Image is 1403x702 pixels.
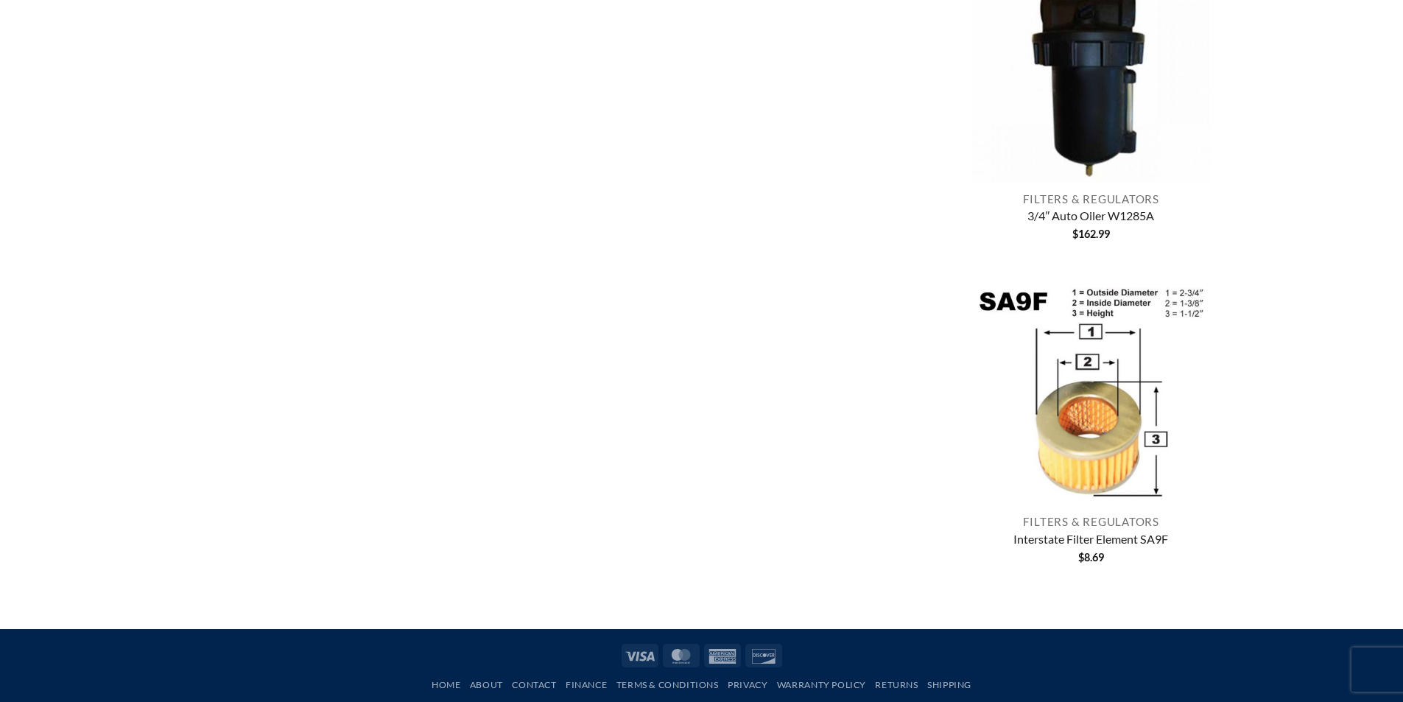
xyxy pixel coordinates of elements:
span: $ [1078,551,1084,564]
a: Terms & Conditions [616,679,719,690]
a: Privacy [728,679,767,690]
bdi: 8.69 [1078,551,1104,564]
p: Filters & Regulators [972,515,1210,528]
a: 3/4″ Auto Oiler W1285A [1027,208,1154,226]
a: Finance [566,679,607,690]
a: Returns [875,679,918,690]
span: $ [1072,228,1078,240]
a: Home [432,679,460,690]
a: Warranty Policy [777,679,866,690]
p: Filters & Regulators [972,192,1210,206]
div: Payment icons [619,642,784,667]
a: Contact [512,679,556,690]
a: Interstate Filter Element SA9F [1013,532,1168,550]
a: About [470,679,503,690]
img: Air Filter SA9F [972,269,1210,507]
bdi: 162.99 [1072,228,1110,240]
a: Shipping [927,679,971,690]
